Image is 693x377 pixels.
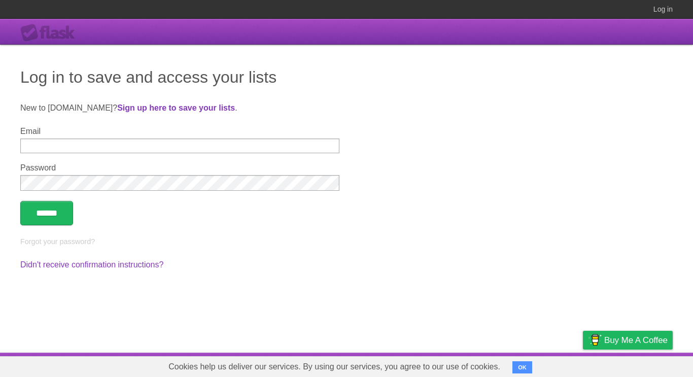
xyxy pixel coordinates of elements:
[588,331,602,349] img: Buy me a coffee
[20,127,339,136] label: Email
[481,355,523,374] a: Developers
[20,260,163,269] a: Didn't receive confirmation instructions?
[583,331,673,350] a: Buy me a coffee
[609,355,673,374] a: Suggest a feature
[535,355,558,374] a: Terms
[20,65,673,89] h1: Log in to save and access your lists
[20,237,95,246] a: Forgot your password?
[20,24,81,42] div: Flask
[158,357,510,377] span: Cookies help us deliver our services. By using our services, you agree to our use of cookies.
[117,104,235,112] a: Sign up here to save your lists
[604,331,668,349] span: Buy me a coffee
[448,355,469,374] a: About
[20,163,339,173] label: Password
[512,361,532,373] button: OK
[570,355,596,374] a: Privacy
[20,102,673,114] p: New to [DOMAIN_NAME]? .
